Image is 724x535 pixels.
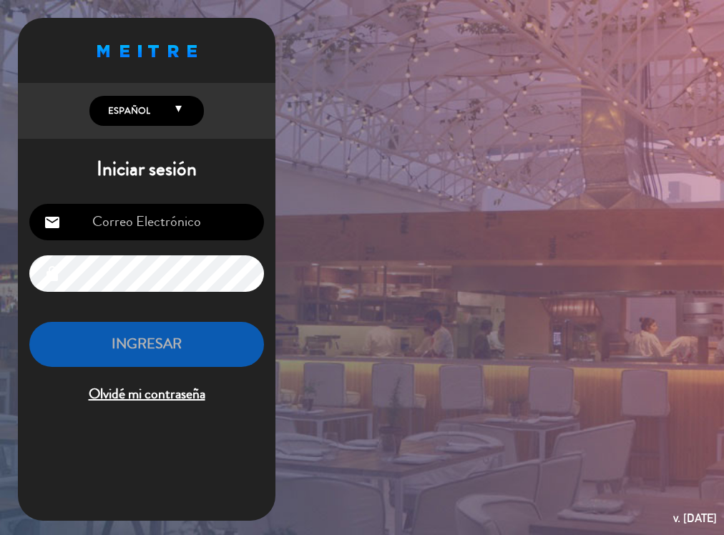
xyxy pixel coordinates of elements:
img: MEITRE [97,45,197,57]
i: lock [44,265,61,283]
button: INGRESAR [29,322,264,367]
h1: Iniciar sesión [18,157,275,182]
input: Correo Electrónico [29,204,264,240]
span: Español [104,104,150,118]
i: email [44,214,61,231]
div: v. [DATE] [673,509,717,528]
span: Olvidé mi contraseña [29,383,264,406]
